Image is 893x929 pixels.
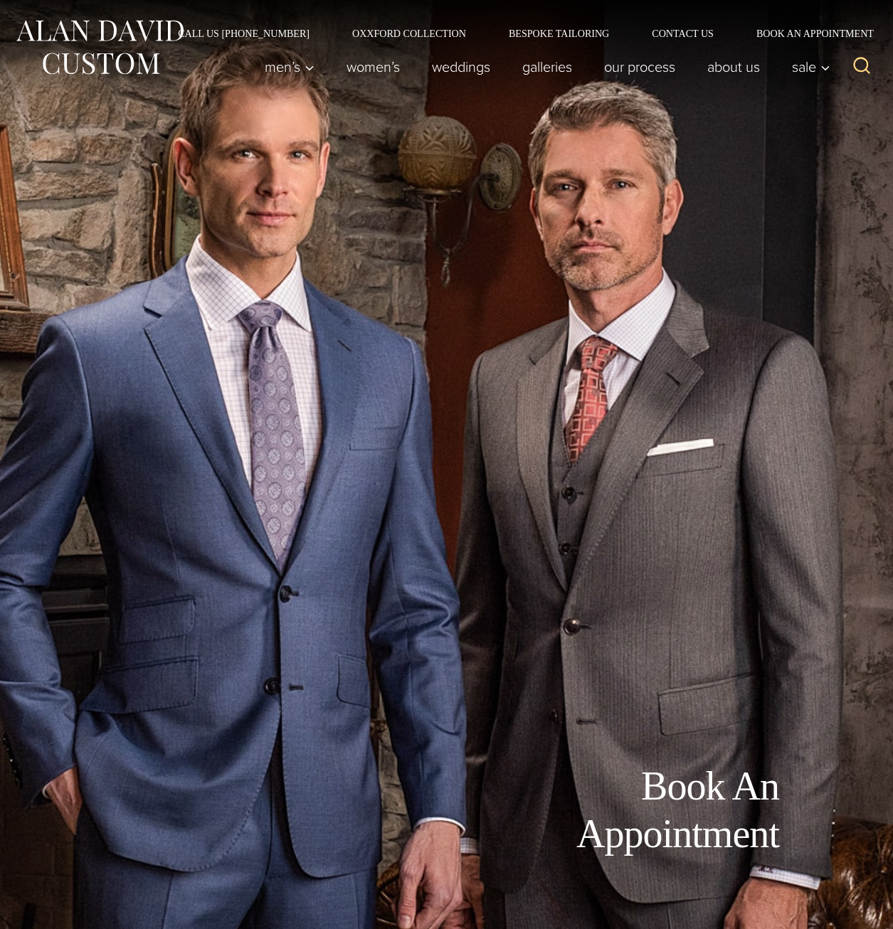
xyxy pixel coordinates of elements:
span: Men’s [265,60,315,74]
span: Sale [792,60,830,74]
nav: Primary Navigation [249,53,838,81]
a: About Us [692,53,776,81]
a: Women’s [331,53,416,81]
img: Alan David Custom [14,16,185,79]
a: Our Process [588,53,692,81]
button: View Search Form [845,50,879,84]
a: Oxxford Collection [331,28,487,38]
nav: Secondary Navigation [157,28,879,38]
a: Contact Us [630,28,735,38]
a: Galleries [507,53,588,81]
a: Call Us [PHONE_NUMBER] [157,28,331,38]
a: Book an Appointment [735,28,879,38]
a: Bespoke Tailoring [487,28,630,38]
h1: Book An Appointment [459,763,779,858]
a: weddings [416,53,507,81]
